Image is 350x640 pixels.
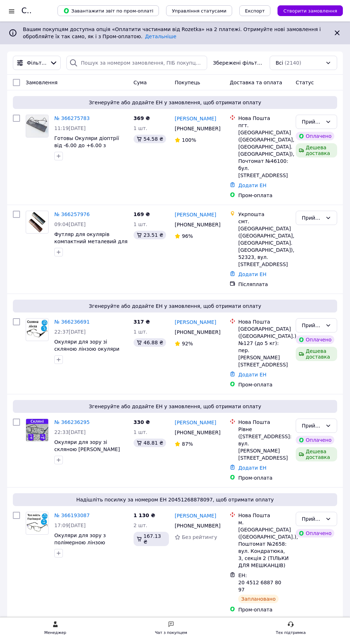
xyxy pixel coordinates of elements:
[155,629,187,636] div: Чат з покупцем
[238,512,290,519] div: Нова Пошта
[54,339,119,380] a: Окуляри для зору зі скляною лінзою окуляри для корекції зору універсальна оправа [GEOGRAPHIC_DATA...
[172,8,226,14] span: Управління статусами
[134,319,150,325] span: 317 ₴
[270,7,343,13] a: Створити замовлення
[238,381,290,388] div: Пром-оплата
[296,80,314,85] span: Статус
[21,6,94,15] h1: Список замовлень
[57,5,159,16] button: Завантажити звіт по пром-оплаті
[283,8,337,14] span: Створити замовлення
[238,271,266,277] a: Додати ЕН
[175,419,216,426] a: [PERSON_NAME]
[54,439,124,481] span: Окуляри для зору зі скляною [PERSON_NAME] окуляри для корекції зору скло з подвійною перемичкою [...
[16,403,334,410] span: Згенеруйте або додайте ЕН у замовлення, щоб отримати оплату
[134,231,166,239] div: 23.51 ₴
[134,125,147,131] span: 1 шт.
[238,122,290,179] div: пгт. [GEOGRAPHIC_DATA] ([GEOGRAPHIC_DATA], [GEOGRAPHIC_DATA]. [GEOGRAPHIC_DATA]), Почтомат №46100...
[134,211,150,217] span: 169 ₴
[54,429,86,435] span: 22:33[DATE]
[26,80,57,85] span: Замовлення
[26,115,48,137] img: Фото товару
[238,426,290,461] div: Рівне ([STREET_ADDRESS]: вул. [PERSON_NAME][STREET_ADDRESS]
[238,325,290,368] div: [GEOGRAPHIC_DATA] ([GEOGRAPHIC_DATA].), №127 (до 5 кг): пер. [PERSON_NAME][STREET_ADDRESS]
[26,320,48,340] img: Фото товару
[182,341,193,346] span: 92%
[44,629,66,636] div: Менеджер
[175,211,216,218] a: [PERSON_NAME]
[134,429,147,435] span: 1 шт.
[296,132,334,140] div: Оплачено
[296,447,337,461] div: Дешева доставка
[173,327,219,337] div: [PHONE_NUMBER]
[296,143,337,157] div: Дешева доставка
[302,422,322,430] div: Прийнято
[296,529,334,537] div: Оплачено
[296,436,334,444] div: Оплачено
[182,441,193,447] span: 87%
[134,115,150,121] span: 369 ₴
[134,522,147,528] span: 2 шт.
[173,124,219,134] div: [PHONE_NUMBER]
[302,118,322,126] div: Прийнято
[173,427,219,437] div: [PHONE_NUMBER]
[23,26,321,39] span: Вашим покупцям доступна опція «Оплатити частинами від Rozetka» на 2 платежі. Отримуйте нові замов...
[54,231,127,266] a: Футляр для окулярів компактний металевий для невеликих окулярів. Вузький чохол на окуляри. Чохол-...
[182,534,217,540] span: Без рейтингу
[54,532,125,567] a: Окуляри для зору з полімерною лінзою Чоловічі окуляри з ефектом Blueblocker флексове кріплення оправ
[134,329,147,335] span: 1 шт.
[238,465,266,471] a: Додати ЕН
[54,329,86,335] span: 22:37[DATE]
[134,338,166,347] div: 46.88 ₴
[26,513,48,534] img: Фото товару
[26,318,49,341] a: Фото товару
[238,595,279,603] div: Заплановано
[285,60,301,66] span: (2140)
[175,115,216,122] a: [PERSON_NAME]
[54,522,86,528] span: 17:09[DATE]
[238,115,290,122] div: Нова Пошта
[238,474,290,481] div: Пром-оплата
[173,220,219,230] div: [PHONE_NUMBER]
[134,80,147,85] span: Cума
[276,629,306,636] div: Тех підтримка
[134,532,169,546] div: 167.13 ₴
[26,419,48,441] img: Фото товару
[175,512,216,519] a: [PERSON_NAME]
[238,318,290,325] div: Нова Пошта
[302,214,322,222] div: Прийнято
[54,125,86,131] span: 11:19[DATE]
[54,319,90,325] a: № 366236691
[134,419,150,425] span: 330 ₴
[238,192,290,199] div: Пром-оплата
[230,80,282,85] span: Доставка та оплата
[26,419,49,441] a: Фото товару
[238,519,290,569] div: м. [GEOGRAPHIC_DATA] ([GEOGRAPHIC_DATA].), Поштомат №2658: вул. Кондратюка, 3, секція 2 (ТІЛЬКИ Д...
[66,56,207,70] input: Пошук за номером замовлення, ПІБ покупця, номером телефону, Email, номером накладної
[175,319,216,326] a: [PERSON_NAME]
[54,419,90,425] a: № 366236295
[238,218,290,268] div: смт. [GEOGRAPHIC_DATA] ([GEOGRAPHIC_DATA], [GEOGRAPHIC_DATA]. [GEOGRAPHIC_DATA]), 52323, вул. [ST...
[134,135,166,143] div: 54.58 ₴
[182,233,193,239] span: 96%
[239,5,271,16] button: Експорт
[166,5,232,16] button: Управління статусами
[238,281,290,288] div: Післяплата
[238,419,290,426] div: Нова Пошта
[54,115,90,121] a: № 366275783
[182,137,196,143] span: 100%
[54,135,122,170] a: Готовы Окуляри діоптрії від -6.00 до +6.00 з скляною лінзою. Окуляри плюсові Окуляри мінус Лінзи ...
[16,496,334,503] span: Надішліть посилку за номером ЕН 20451268878097, щоб отримати оплату
[26,211,48,233] img: Фото товару
[16,302,334,310] span: Згенеруйте або додайте ЕН у замовлення, щоб отримати оплату
[296,335,334,344] div: Оплачено
[54,221,86,227] span: 09:04[DATE]
[302,515,322,523] div: Прийнято
[277,5,343,16] button: Створити замовлення
[276,59,283,66] span: Всі
[16,99,334,106] span: Згенеруйте або додайте ЕН у замовлення, щоб отримати оплату
[26,115,49,137] a: Фото товару
[26,211,49,234] a: Фото товару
